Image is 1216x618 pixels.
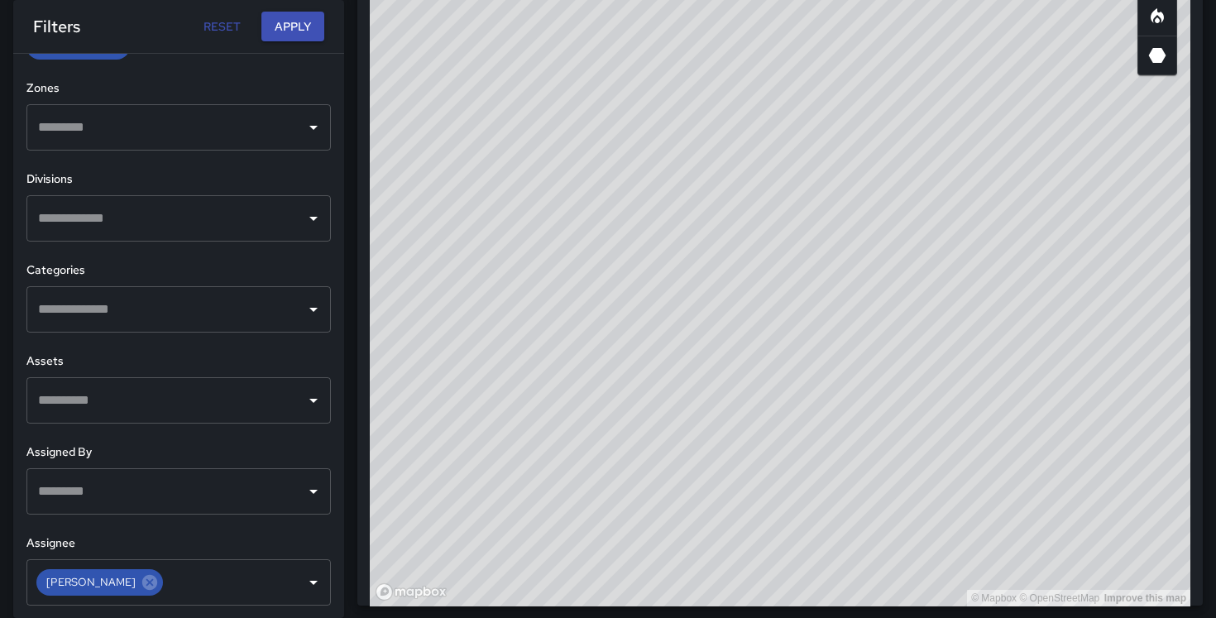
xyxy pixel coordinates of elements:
button: Open [302,571,325,594]
svg: Heatmap [1147,7,1167,26]
h6: Filters [33,13,80,40]
h6: Assignee [26,534,331,553]
button: Open [302,389,325,412]
svg: 3D Heatmap [1147,46,1167,65]
h6: Zones [26,79,331,98]
h6: Divisions [26,170,331,189]
div: [PERSON_NAME] [36,569,163,596]
button: Reset [195,12,248,42]
button: Open [302,298,325,321]
button: Open [302,207,325,230]
span: [PERSON_NAME] [36,572,146,592]
h6: Categories [26,261,331,280]
button: 3D Heatmap [1137,36,1177,75]
h6: Assigned By [26,443,331,462]
button: Open [302,480,325,503]
button: Apply [261,12,324,42]
h6: Assets [26,352,331,371]
button: Open [302,116,325,139]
